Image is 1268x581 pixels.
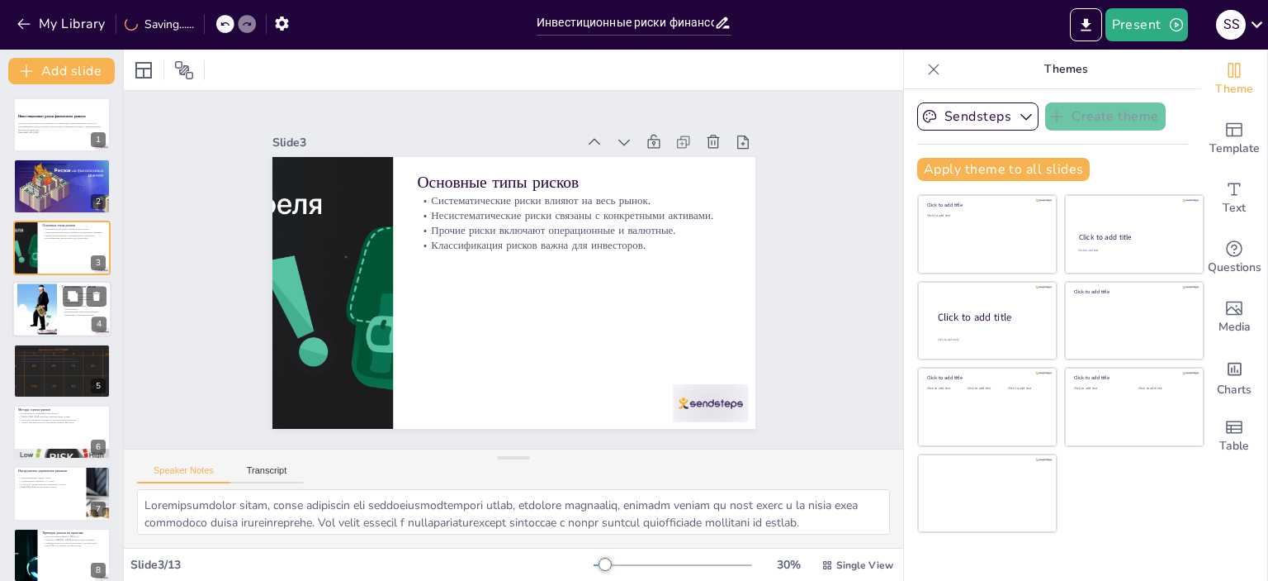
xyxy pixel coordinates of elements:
[42,236,106,240] p: Классификация рисков важна для инвесторов.
[1105,8,1188,41] button: Present
[91,194,106,209] div: 2
[1201,169,1267,228] div: Add text boxes
[18,480,82,483] p: Хеджирование защищает от потерь.
[18,486,82,489] p: Asset Allocation распределяет капитал.
[42,541,106,545] p: Санкции против России создали риски для инвесторов.
[92,317,106,332] div: 4
[42,223,106,228] p: Основные типы рисков
[12,11,112,37] button: My Library
[18,346,106,351] p: Несистематические риски
[1138,387,1190,391] div: Click to add text
[42,531,106,536] p: Примеры рисков на практике
[13,159,111,213] div: 2
[42,234,106,237] p: Прочие риски включают операционные и валютные.
[18,175,106,179] p: Неопределенность на финансовых рынках.
[18,357,106,360] p: Отраслевой риск может возникнуть в конкретной отрасли.
[18,477,82,480] p: Диверсификация снижает риски.
[927,374,1045,381] div: Click to add title
[42,231,106,234] p: Несистематические риски связаны с конкретными активами.
[91,255,106,270] div: 3
[62,304,106,310] p: Валютный риск связан с колебаниями курсов валют.
[18,412,106,416] p: Волатильность показывает риск актива.
[12,281,111,337] div: 4
[1208,259,1261,277] span: Questions
[18,418,106,421] p: Стресс-тестирование моделирует экстремальные сценарии.
[13,98,111,152] div: 1
[18,415,106,418] p: Value at Risk (VaR) оценивает максимальные потери.
[917,102,1039,131] button: Sendsteps
[938,337,1042,341] div: Click to add body
[18,469,82,474] p: Инструменты управления рисками
[1201,109,1267,169] div: Add ready made slides
[62,292,106,298] p: Инфляционный риск снижает покупательную способность.
[480,170,650,450] p: Классификация рисков важна для инвесторов.
[87,287,106,307] button: Delete Slide
[1201,288,1267,347] div: Add images, graphics, shapes or video
[927,387,964,391] div: Click to add text
[42,227,106,231] p: Систематические риски влияют на весь рынок.
[62,284,106,289] p: Систематические риски
[506,155,676,435] p: Несистематические риски связаны с конкретными активами.
[1074,387,1126,391] div: Click to add text
[91,563,106,578] div: 8
[18,169,106,173] p: Финансовые рынки имеют разные виды.
[1079,232,1189,242] div: Click to add title
[137,465,230,483] button: Speaker Notes
[947,50,1185,89] p: Themes
[13,466,111,521] div: 7
[18,483,82,486] p: Стоп-лосс ордера помогают ограничить потери.
[1223,199,1246,217] span: Text
[1070,8,1102,41] button: Export to PowerPoint
[42,535,106,538] p: Крах ипотечного рынка в 2008 году.
[927,214,1045,218] div: Click to add text
[1216,8,1246,41] button: S S
[91,379,106,393] div: 5
[63,287,83,307] button: Duplicate Slide
[18,166,106,169] p: Инвестиционный риск определяется как вероятность отклонения доходности.
[18,131,106,135] p: Generated with [URL]
[1201,347,1267,407] div: Add charts and graphs
[18,350,106,354] p: Кредитный риск связан с дефолтом эмитента.
[230,465,304,483] button: Transcript
[927,202,1045,208] div: Click to add title
[1209,140,1260,158] span: Template
[18,421,106,425] p: Анализ чувствительности показывает влияние факторов.
[1201,407,1267,466] div: Add a table
[8,58,115,84] button: Add slide
[1218,318,1251,336] span: Media
[91,440,106,455] div: 6
[1008,387,1045,391] div: Click to add text
[1219,437,1249,455] span: Table
[62,311,106,317] p: Политический риск может вызвать изменения в законодательстве.
[13,344,111,398] div: 5
[18,407,106,412] p: Методы оценки рисков
[1215,80,1253,98] span: Theme
[18,162,106,167] p: Что такое инвестиционные риски?
[174,60,194,80] span: Position
[1074,288,1192,295] div: Click to add title
[1201,228,1267,288] div: Get real-time input from your audience
[938,310,1043,324] div: Click to add title
[42,544,106,547] p: Крах FTX стал уроком для инвесторов.
[18,122,106,131] p: В данной презентации мы рассмотрим основные виды инвестиционных рисков, их классификацию, методы ...
[18,115,86,119] strong: Инвестиционные риски финансовых рынков
[13,221,111,275] div: 3
[532,136,708,420] p: Основные типы рисков
[1078,249,1188,253] div: Click to add text
[18,172,106,175] p: Цель управления рисками — минимизация потерь.
[1074,374,1192,381] div: Click to add title
[1217,381,1251,399] span: Charts
[493,163,663,442] p: Прочие риски включают операционные и валютные.
[91,132,106,147] div: 1
[125,17,194,32] div: Saving......
[537,11,714,35] input: Insert title
[769,557,808,573] div: 30 %
[91,502,106,517] div: 7
[917,158,1090,181] button: Apply theme to all slides
[62,298,106,304] p: Процентный риск влияет на стоимость заимствований.
[137,489,890,535] textarea: Loremipsumdolor sitam, conse adipiscin eli seddoeiusmodtempori utlab, etdolore magnaaliq, enimadm...
[42,538,106,541] p: Пандемия [MEDICAL_DATA] вызвала падение рынков.
[968,387,1005,391] div: Click to add text
[13,405,111,460] div: 6
[1216,10,1246,40] div: S S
